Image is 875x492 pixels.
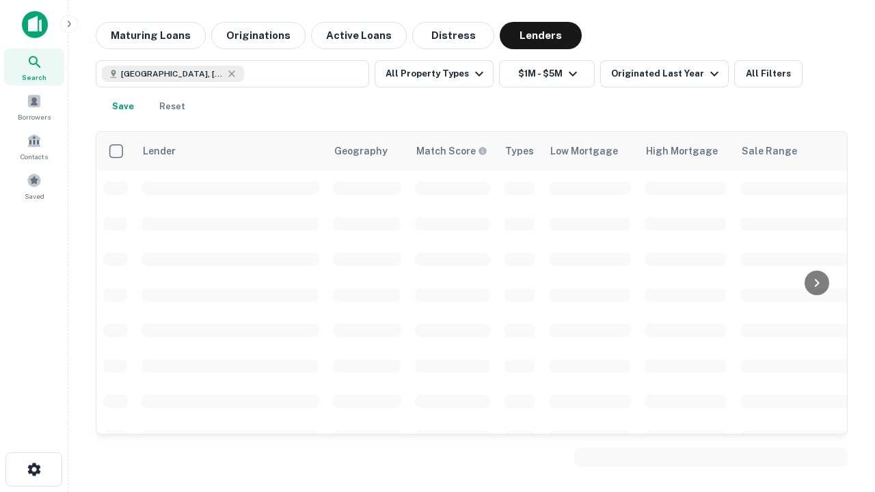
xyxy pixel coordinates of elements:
button: Distress [412,22,494,49]
div: Lender [143,143,176,159]
button: [GEOGRAPHIC_DATA], [GEOGRAPHIC_DATA], [GEOGRAPHIC_DATA] [96,60,369,87]
th: Low Mortgage [542,132,638,170]
button: Originations [211,22,306,49]
div: Originated Last Year [611,66,723,82]
button: Maturing Loans [96,22,206,49]
button: Reset [150,93,194,120]
th: Geography [326,132,408,170]
button: Save your search to get updates of matches that match your search criteria. [101,93,145,120]
img: capitalize-icon.png [22,11,48,38]
button: All Filters [734,60,803,87]
div: Sale Range [742,143,797,159]
h6: Match Score [416,143,485,159]
th: High Mortgage [638,132,733,170]
span: Borrowers [18,111,51,122]
span: Contacts [21,151,48,162]
th: Capitalize uses an advanced AI algorithm to match your search with the best lender. The match sco... [408,132,497,170]
span: Saved [25,191,44,202]
div: High Mortgage [646,143,718,159]
th: Lender [135,132,326,170]
button: $1M - $5M [499,60,595,87]
button: All Property Types [375,60,494,87]
button: Lenders [500,22,582,49]
a: Saved [4,167,64,204]
a: Search [4,49,64,85]
div: Geography [334,143,388,159]
th: Sale Range [733,132,857,170]
span: Search [22,72,46,83]
button: Originated Last Year [600,60,729,87]
span: [GEOGRAPHIC_DATA], [GEOGRAPHIC_DATA], [GEOGRAPHIC_DATA] [121,68,224,80]
button: Active Loans [311,22,407,49]
th: Types [497,132,542,170]
a: Contacts [4,128,64,165]
div: Types [505,143,534,159]
div: Low Mortgage [550,143,618,159]
div: Capitalize uses an advanced AI algorithm to match your search with the best lender. The match sco... [416,143,487,159]
a: Borrowers [4,88,64,125]
iframe: Chat Widget [807,383,875,448]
